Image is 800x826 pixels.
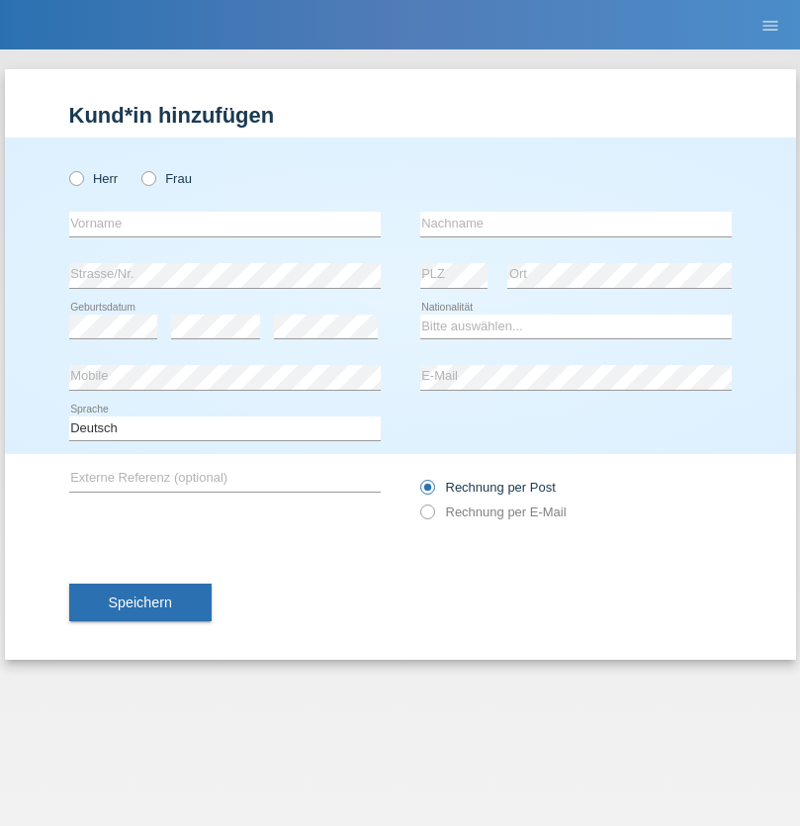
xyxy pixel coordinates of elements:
label: Rechnung per Post [420,480,556,495]
span: Speichern [109,595,172,610]
label: Frau [141,171,192,186]
label: Herr [69,171,119,186]
h1: Kund*in hinzufügen [69,103,732,128]
button: Speichern [69,584,212,621]
input: Rechnung per Post [420,480,433,505]
a: menu [751,19,790,31]
input: Rechnung per E-Mail [420,505,433,529]
i: menu [760,16,780,36]
input: Frau [141,171,154,184]
input: Herr [69,171,82,184]
label: Rechnung per E-Mail [420,505,567,519]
